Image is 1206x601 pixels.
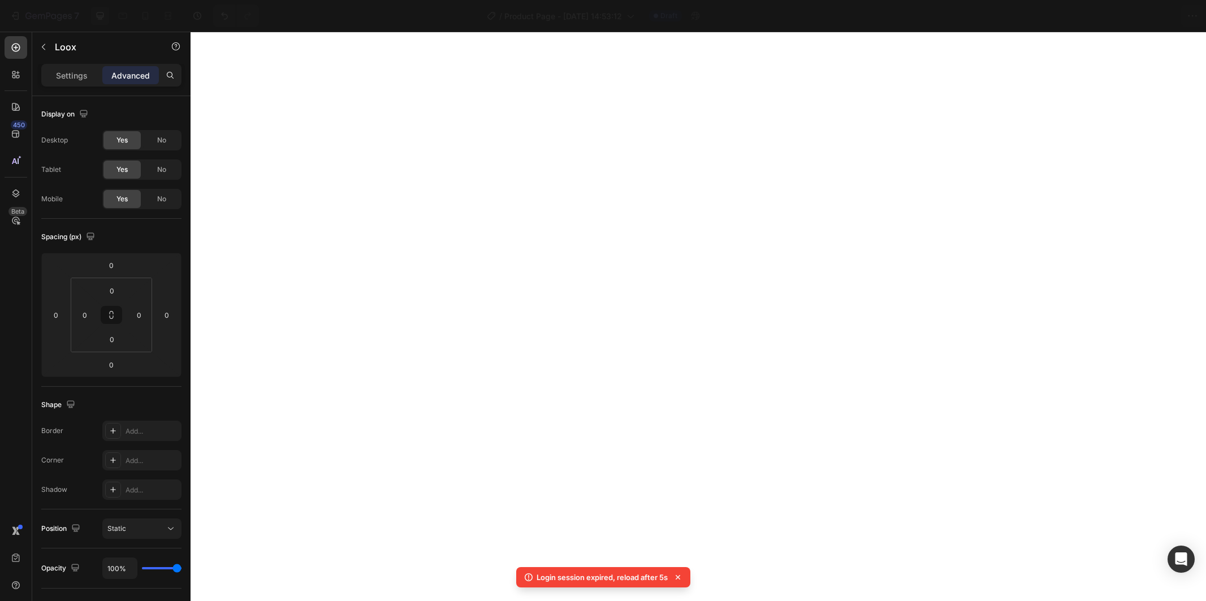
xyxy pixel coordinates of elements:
div: Tablet [41,165,61,175]
span: No [157,135,166,145]
div: Corner [41,455,64,465]
p: Advanced [111,70,150,81]
span: Yes [116,165,128,175]
div: Spacing (px) [41,230,97,245]
input: Auto [103,558,137,578]
input: 0 [158,306,175,323]
div: Add... [126,485,179,495]
iframe: To enrich screen reader interactions, please activate Accessibility in Grammarly extension settings [191,32,1206,601]
span: 0 product assigned [984,10,1059,22]
p: 7 [74,9,79,23]
span: Static [107,524,126,533]
button: Static [102,518,181,539]
span: Product Page - [DATE] 14:53:12 [504,10,622,22]
button: Publish [1131,5,1178,27]
div: Desktop [41,135,68,145]
div: Shadow [41,485,67,495]
span: No [157,165,166,175]
div: Open Intercom Messenger [1168,546,1195,573]
div: Mobile [41,194,63,204]
span: Yes [116,194,128,204]
div: Position [41,521,83,537]
input: 0px [101,331,123,348]
input: 0px [76,306,93,323]
input: 0 [47,306,64,323]
div: 450 [11,120,27,129]
div: Add... [126,426,179,436]
span: Draft [660,11,677,21]
span: / [499,10,502,22]
input: 0px [131,306,148,323]
p: Loox [55,40,151,54]
span: No [157,194,166,204]
div: Beta [8,207,27,216]
div: Shape [41,397,77,413]
div: Opacity [41,561,82,576]
span: Save [1099,11,1117,21]
div: Display on [41,107,90,122]
div: Undo/Redo [213,5,259,27]
div: Publish [1140,10,1169,22]
p: Login session expired, reload after 5s [537,572,668,583]
input: 0px [101,282,123,299]
button: 7 [5,5,84,27]
div: Add... [126,456,179,466]
span: Yes [116,135,128,145]
input: 0 [100,257,123,274]
button: Save [1089,5,1126,27]
div: Border [41,426,63,436]
button: 0 product assigned [974,5,1084,27]
input: 0 [100,356,123,373]
p: Settings [56,70,88,81]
